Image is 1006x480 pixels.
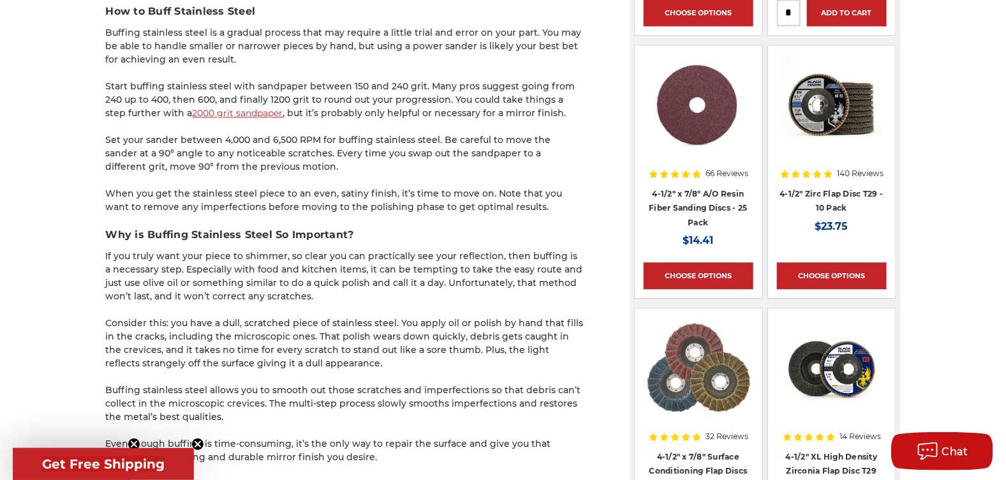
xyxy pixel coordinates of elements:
span: 32 Reviews [706,433,748,440]
a: 4-1/2" x 7/8" A/O Resin Fiber Sanding Discs - 25 Pack [649,189,748,227]
img: Scotch brite flap discs [646,317,750,419]
p: Buffing stainless steel is a gradual process that may require a little trial and error on your pa... [106,26,584,66]
span: $23.75 [815,220,848,232]
a: 4-1/2" x 7/8" Surface Conditioning Flap Discs [649,452,748,476]
a: 4-1/2" XL High Density Zirconia Flap Disc T29 [777,317,887,427]
h3: Why is Buffing Stainless Steel So Important? [106,227,584,243]
a: Choose Options [777,262,887,289]
a: Scotch brite flap discs [644,317,753,427]
a: Choose Options [644,262,753,289]
button: Close teaser [128,438,140,451]
a: 4-1/2" XL High Density Zirconia Flap Disc T29 [786,452,878,476]
a: 4-1/2" Zirc Flap Disc T29 - 10 Pack [780,189,884,213]
p: Set your sander between 4,000 and 6,500 RPM for buffing stainless steel. Be careful to move the s... [106,133,584,174]
p: Consider this: you have a dull, scratched piece of stainless steel. You apply oil or polish by ha... [106,317,584,370]
span: 66 Reviews [706,170,748,177]
p: Even though buffing is time-consuming, it’s the only way to repair the surface and give you that ... [106,437,584,464]
p: When you get the stainless steel piece to an even, satiny finish, it’s time to move on. Note that... [106,187,584,214]
h3: How to Buff Stainless Steel [106,4,584,19]
button: Close teaser [191,438,204,451]
span: Chat [942,446,968,458]
div: Get Free ShippingClose teaser [13,448,194,480]
span: $14.41 [683,234,714,246]
span: Get Free Shipping [42,456,165,472]
span: 14 Reviews [840,433,881,440]
p: If you truly want your piece to shimmer, so clear you can practically see your reflection, then b... [106,250,584,303]
img: 4.5" Black Hawk Zirconia Flap Disc 10 Pack [781,54,883,156]
p: Buffing stainless steel allows you to smooth out those scratches and imperfections so that debris... [106,384,584,424]
a: 4.5 inch resin fiber disc [644,54,753,164]
p: Start buffing stainless steel with sandpaper between 150 and 240 grit. Many pros suggest going fr... [106,80,584,120]
a: 4.5" Black Hawk Zirconia Flap Disc 10 Pack [777,54,887,164]
img: 4-1/2" XL High Density Zirconia Flap Disc T29 [781,317,883,419]
img: 4.5 inch resin fiber disc [646,54,750,156]
a: 2000 grit sandpaper [193,107,283,119]
button: Chat [891,432,993,470]
span: 140 Reviews [837,170,884,177]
